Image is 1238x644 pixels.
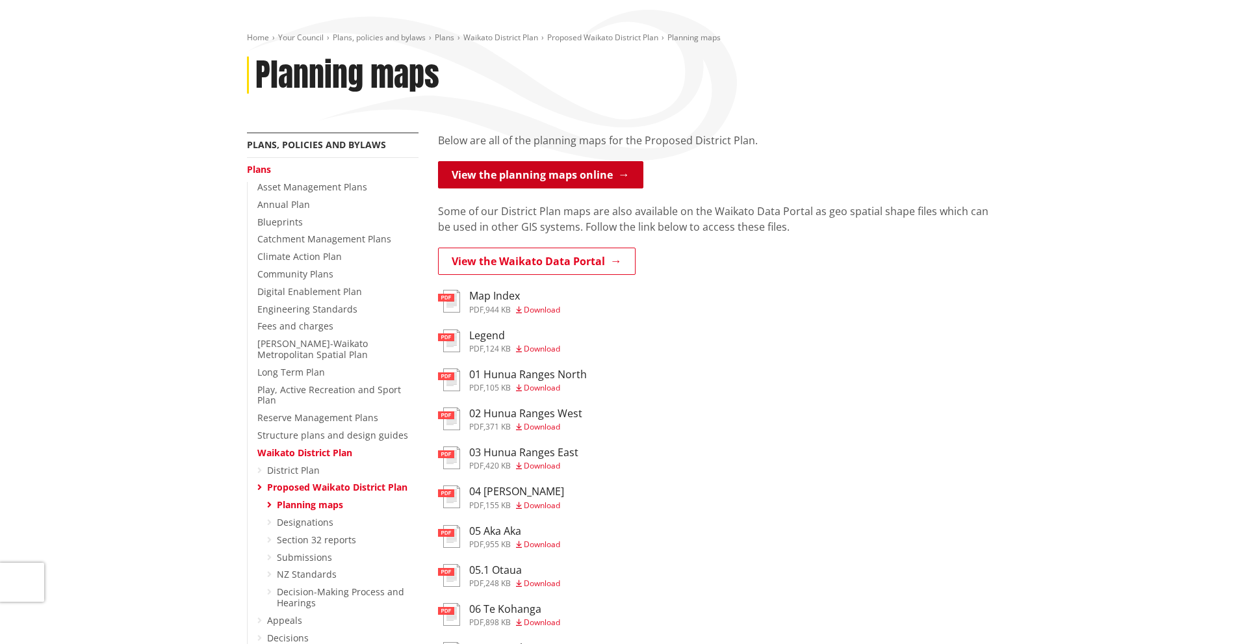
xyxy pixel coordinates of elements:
[469,343,484,354] span: pdf
[463,32,538,43] a: Waikato District Plan
[277,516,333,528] a: Designations
[438,603,560,626] a: 06 Te Kohanga pdf,898 KB Download
[469,384,587,392] div: ,
[255,57,439,94] h1: Planning maps
[469,603,560,615] h3: 06 Te Kohanga
[438,290,560,313] a: Map Index pdf,944 KB Download
[469,290,560,302] h3: Map Index
[524,343,560,354] span: Download
[469,580,560,587] div: ,
[438,525,560,548] a: 05 Aka Aka pdf,955 KB Download
[257,337,368,361] a: [PERSON_NAME]-Waikato Metropolitan Spatial Plan
[257,285,362,298] a: Digital Enablement Plan
[469,541,560,548] div: ,
[524,460,560,471] span: Download
[247,32,992,44] nav: breadcrumb
[277,551,332,563] a: Submissions
[277,534,356,546] a: Section 32 reports
[524,617,560,628] span: Download
[469,345,560,353] div: ,
[469,423,582,431] div: ,
[485,460,511,471] span: 420 KB
[438,407,460,430] img: document-pdf.svg
[438,564,460,587] img: document-pdf.svg
[438,368,587,392] a: 01 Hunua Ranges North pdf,105 KB Download
[438,525,460,548] img: document-pdf.svg
[524,304,560,315] span: Download
[524,500,560,511] span: Download
[469,460,484,471] span: pdf
[267,632,309,644] a: Decisions
[257,303,357,315] a: Engineering Standards
[267,614,302,626] a: Appeals
[438,446,460,469] img: document-pdf.svg
[277,586,404,609] a: Decision-Making Process and Hearings
[485,382,511,393] span: 105 KB
[469,368,587,381] h3: 01 Hunua Ranges North
[485,500,511,511] span: 155 KB
[438,446,578,470] a: 03 Hunua Ranges East pdf,420 KB Download
[257,233,391,245] a: Catchment Management Plans
[247,163,271,175] a: Plans
[469,446,578,459] h3: 03 Hunua Ranges East
[469,619,560,626] div: ,
[485,539,511,550] span: 955 KB
[267,464,320,476] a: District Plan
[247,138,386,151] a: Plans, policies and bylaws
[438,329,560,353] a: Legend pdf,124 KB Download
[469,525,560,537] h3: 05 Aka Aka
[438,407,582,431] a: 02 Hunua Ranges West pdf,371 KB Download
[469,500,484,511] span: pdf
[469,564,560,576] h3: 05.1 Otaua
[438,564,560,587] a: 05.1 Otaua pdf,248 KB Download
[469,617,484,628] span: pdf
[438,161,643,188] a: View the planning maps online
[277,498,343,511] a: Planning maps
[438,485,460,508] img: document-pdf.svg
[438,603,460,626] img: document-pdf.svg
[485,617,511,628] span: 898 KB
[524,421,560,432] span: Download
[524,382,560,393] span: Download
[257,181,367,193] a: Asset Management Plans
[333,32,426,43] a: Plans, policies and bylaws
[485,304,511,315] span: 944 KB
[438,248,636,275] a: View the Waikato Data Portal
[257,429,408,441] a: Structure plans and design guides
[469,407,582,420] h3: 02 Hunua Ranges West
[257,320,333,332] a: Fees and charges
[438,368,460,391] img: document-pdf.svg
[469,421,484,432] span: pdf
[469,329,560,342] h3: Legend
[485,578,511,589] span: 248 KB
[485,343,511,354] span: 124 KB
[247,32,269,43] a: Home
[469,539,484,550] span: pdf
[277,568,337,580] a: NZ Standards
[469,578,484,589] span: pdf
[257,366,325,378] a: Long Term Plan
[438,290,460,313] img: document-pdf.svg
[485,421,511,432] span: 371 KB
[257,198,310,211] a: Annual Plan
[524,578,560,589] span: Download
[278,32,324,43] a: Your Council
[438,203,992,235] p: Some of our District Plan maps are also available on the Waikato Data Portal as geo spatial shape...
[438,329,460,352] img: document-pdf.svg
[524,539,560,550] span: Download
[1178,589,1225,636] iframe: Messenger Launcher
[547,32,658,43] a: Proposed Waikato District Plan
[469,304,484,315] span: pdf
[257,383,401,407] a: Play, Active Recreation and Sport Plan
[257,411,378,424] a: Reserve Management Plans
[469,485,564,498] h3: 04 [PERSON_NAME]
[267,481,407,493] a: Proposed Waikato District Plan
[469,502,564,509] div: ,
[469,382,484,393] span: pdf
[469,462,578,470] div: ,
[438,133,992,148] p: Below are all of the planning maps for the Proposed District Plan.
[257,216,303,228] a: Blueprints
[435,32,454,43] a: Plans
[257,250,342,263] a: Climate Action Plan
[469,306,560,314] div: ,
